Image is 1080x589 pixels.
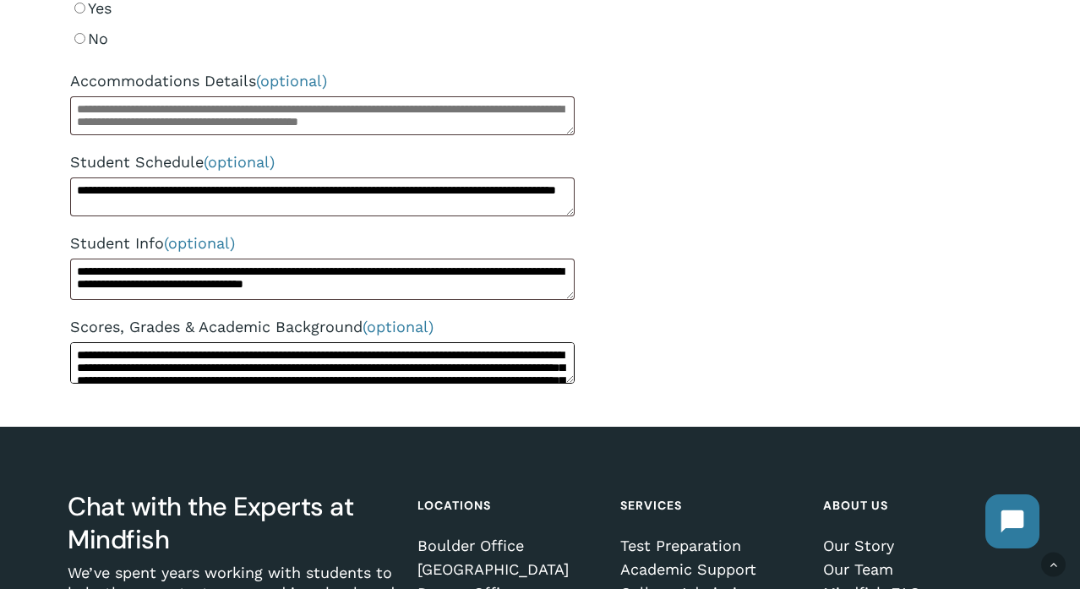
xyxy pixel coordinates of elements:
input: No [74,33,85,44]
label: Student Info [70,228,575,259]
span: (optional) [164,234,235,252]
input: Yes [74,3,85,14]
a: Academic Support [620,561,805,578]
a: Our Story [823,537,1007,554]
a: [GEOGRAPHIC_DATA] [417,561,602,578]
iframe: Chatbot [968,477,1056,565]
a: Boulder Office [417,537,602,554]
label: Accommodations Details [70,66,575,96]
label: Student Schedule [70,147,575,177]
h4: About Us [823,490,1007,521]
span: (optional) [204,153,275,171]
label: Scores, Grades & Academic Background [70,312,575,342]
span: (optional) [256,72,327,90]
label: No [70,24,575,54]
a: Test Preparation [620,537,805,554]
a: Our Team [823,561,1007,578]
h4: Services [620,490,805,521]
h3: Chat with the Experts at Mindfish [68,490,398,556]
h4: Locations [417,490,602,521]
span: (optional) [363,318,434,335]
